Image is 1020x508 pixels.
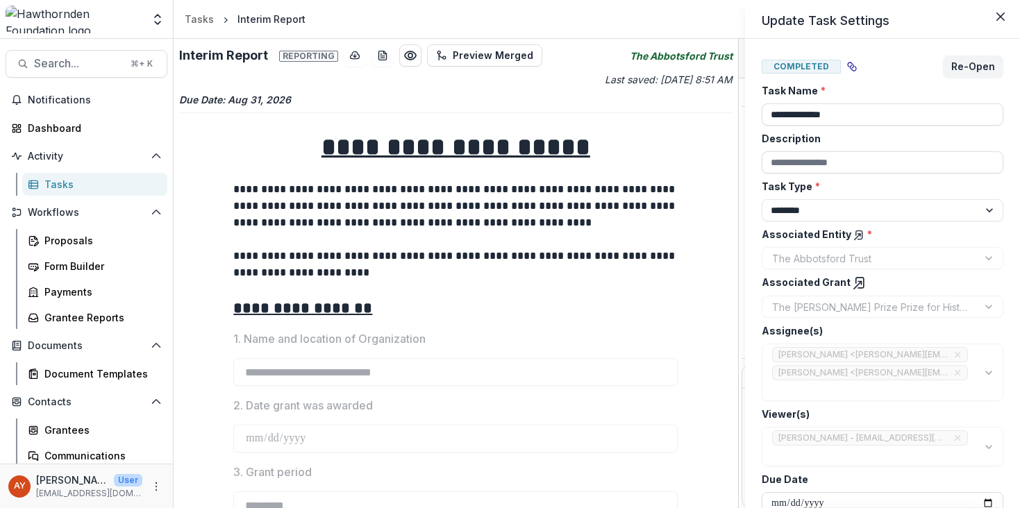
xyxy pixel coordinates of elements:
button: Close [989,6,1012,28]
label: Task Name [762,83,995,98]
label: Associated Entity [762,227,995,242]
span: Completed [762,60,841,74]
label: Assignee(s) [762,323,995,338]
label: Due Date [762,472,995,486]
label: Viewer(s) [762,407,995,421]
label: Associated Grant [762,275,995,290]
label: Description [762,131,995,146]
button: Re-Open [943,56,1003,78]
button: View dependent tasks [841,56,863,78]
label: Task Type [762,179,995,194]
